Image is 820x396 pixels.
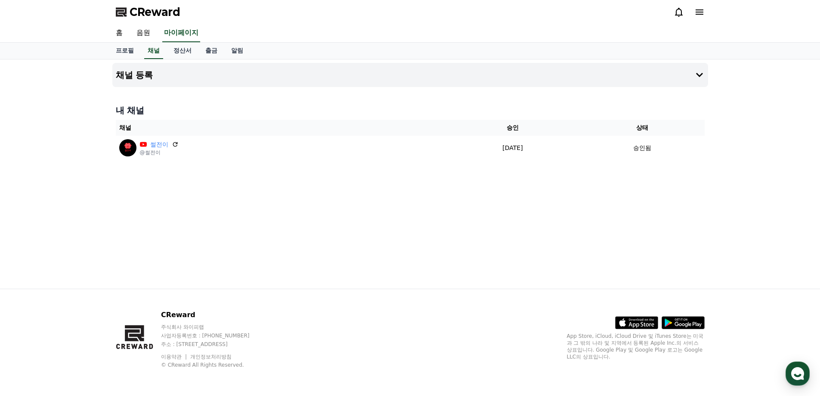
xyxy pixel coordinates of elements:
[130,5,180,19] span: CReward
[162,24,200,42] a: 마이페이지
[198,43,224,59] a: 출금
[116,120,445,136] th: 채널
[144,43,163,59] a: 채널
[190,354,232,360] a: 개인정보처리방침
[161,341,266,348] p: 주소 : [STREET_ADDRESS]
[150,140,168,149] a: 썰전이
[161,310,266,320] p: CReward
[119,139,136,156] img: 썰전이
[167,43,198,59] a: 정산서
[130,24,157,42] a: 음원
[445,120,581,136] th: 승인
[161,362,266,368] p: © CReward All Rights Reserved.
[580,120,704,136] th: 상태
[161,332,266,339] p: 사업자등록번호 : [PHONE_NUMBER]
[224,43,250,59] a: 알림
[567,333,705,360] p: App Store, iCloud, iCloud Drive 및 iTunes Store는 미국과 그 밖의 나라 및 지역에서 등록된 Apple Inc.의 서비스 상표입니다. Goo...
[140,149,179,156] p: @썰전이
[112,63,708,87] button: 채널 등록
[449,143,577,153] p: [DATE]
[109,43,141,59] a: 프로필
[116,5,180,19] a: CReward
[161,354,188,360] a: 이용약관
[116,70,153,80] h4: 채널 등록
[161,324,266,331] p: 주식회사 와이피랩
[633,143,651,153] p: 승인됨
[109,24,130,42] a: 홈
[116,104,705,116] h4: 내 채널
